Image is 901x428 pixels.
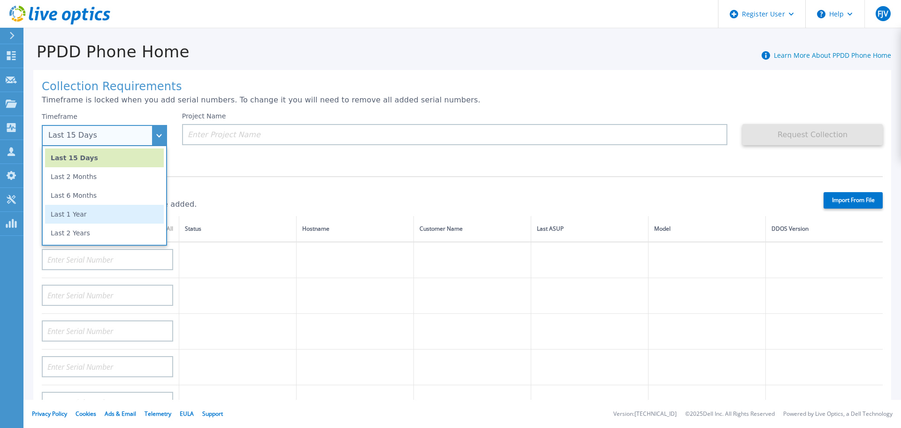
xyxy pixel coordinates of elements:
[42,113,77,120] label: Timeframe
[45,167,164,186] li: Last 2 Months
[42,96,883,104] p: Timeframe is locked when you add serial numbers. To change it you will need to remove all added s...
[42,80,883,93] h1: Collection Requirements
[76,410,96,418] a: Cookies
[182,124,728,145] input: Enter Project Name
[145,410,171,418] a: Telemetry
[45,186,164,205] li: Last 6 Months
[105,410,136,418] a: Ads & Email
[42,184,807,197] h1: Serial Numbers
[179,216,297,242] th: Status
[765,216,883,242] th: DDOS Version
[32,410,67,418] a: Privacy Policy
[531,216,648,242] th: Last ASUP
[42,356,173,377] input: Enter Serial Number
[182,113,226,119] label: Project Name
[878,10,888,17] span: FJV
[296,216,413,242] th: Hostname
[413,216,531,242] th: Customer Name
[45,205,164,224] li: Last 1 Year
[685,411,775,417] li: © 2025 Dell Inc. All Rights Reserved
[180,410,194,418] a: EULA
[42,285,173,306] input: Enter Serial Number
[202,410,223,418] a: Support
[42,200,807,209] p: 0 of 20 (max) serial numbers are added.
[42,249,173,270] input: Enter Serial Number
[824,192,883,209] label: Import From File
[742,124,883,145] button: Request Collection
[48,131,150,140] div: Last 15 Days
[783,411,893,417] li: Powered by Live Optics, a Dell Technology
[42,320,173,342] input: Enter Serial Number
[45,224,164,242] li: Last 2 Years
[648,216,765,242] th: Model
[23,43,190,61] h1: PPDD Phone Home
[774,51,891,60] a: Learn More About PPDD Phone Home
[45,148,164,167] li: Last 15 Days
[42,392,173,413] input: Enter Serial Number
[613,411,677,417] li: Version: [TECHNICAL_ID]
